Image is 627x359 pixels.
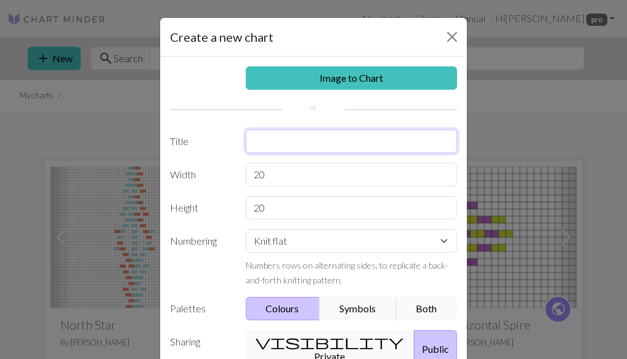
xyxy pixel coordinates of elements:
button: Both [396,297,458,320]
h5: Create a new chart [170,28,273,46]
label: Palettes [163,297,238,320]
button: Colours [246,297,320,320]
span: visibility [256,333,403,350]
label: Title [163,130,238,153]
label: Numbering [163,229,238,287]
button: Symbols [319,297,397,320]
button: Close [442,27,462,47]
a: Image to Chart [246,66,458,90]
label: Height [163,196,238,219]
label: Width [163,163,238,186]
small: Numbers rows on alternating sides, to replicate a back-and-forth knitting pattern. [246,260,448,285]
